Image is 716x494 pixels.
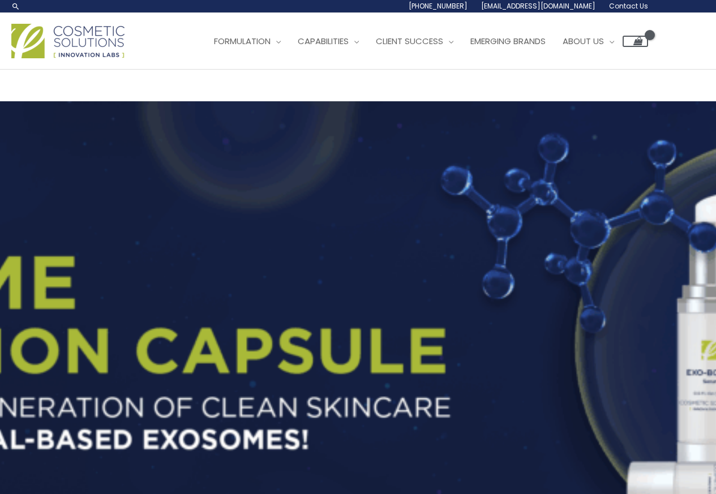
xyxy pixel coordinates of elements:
[205,24,289,58] a: Formulation
[462,24,554,58] a: Emerging Brands
[289,24,367,58] a: Capabilities
[11,24,125,58] img: Cosmetic Solutions Logo
[197,24,648,58] nav: Site Navigation
[409,1,468,11] span: [PHONE_NUMBER]
[298,35,349,47] span: Capabilities
[609,1,648,11] span: Contact Us
[367,24,462,58] a: Client Success
[481,1,595,11] span: [EMAIL_ADDRESS][DOMAIN_NAME]
[376,35,443,47] span: Client Success
[11,2,20,11] a: Search icon link
[563,35,604,47] span: About Us
[623,36,648,47] a: View Shopping Cart, empty
[470,35,546,47] span: Emerging Brands
[214,35,271,47] span: Formulation
[554,24,623,58] a: About Us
